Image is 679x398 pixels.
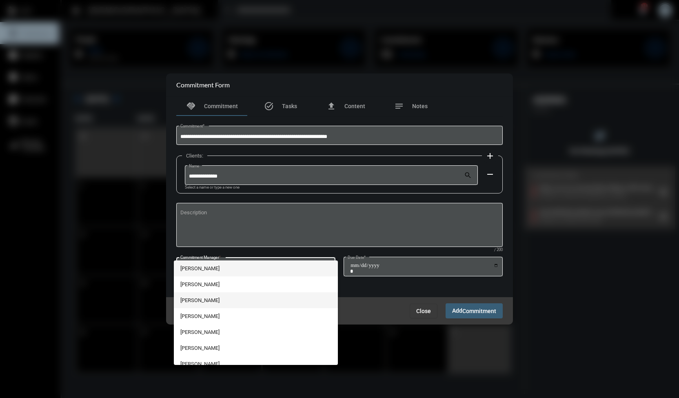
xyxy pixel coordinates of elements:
[180,340,332,356] span: [PERSON_NAME]
[180,308,332,324] span: [PERSON_NAME]
[180,292,332,308] span: [PERSON_NAME]
[180,324,332,340] span: [PERSON_NAME]
[180,356,332,372] span: [PERSON_NAME]
[180,276,332,292] span: [PERSON_NAME]
[180,260,332,276] span: [PERSON_NAME]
